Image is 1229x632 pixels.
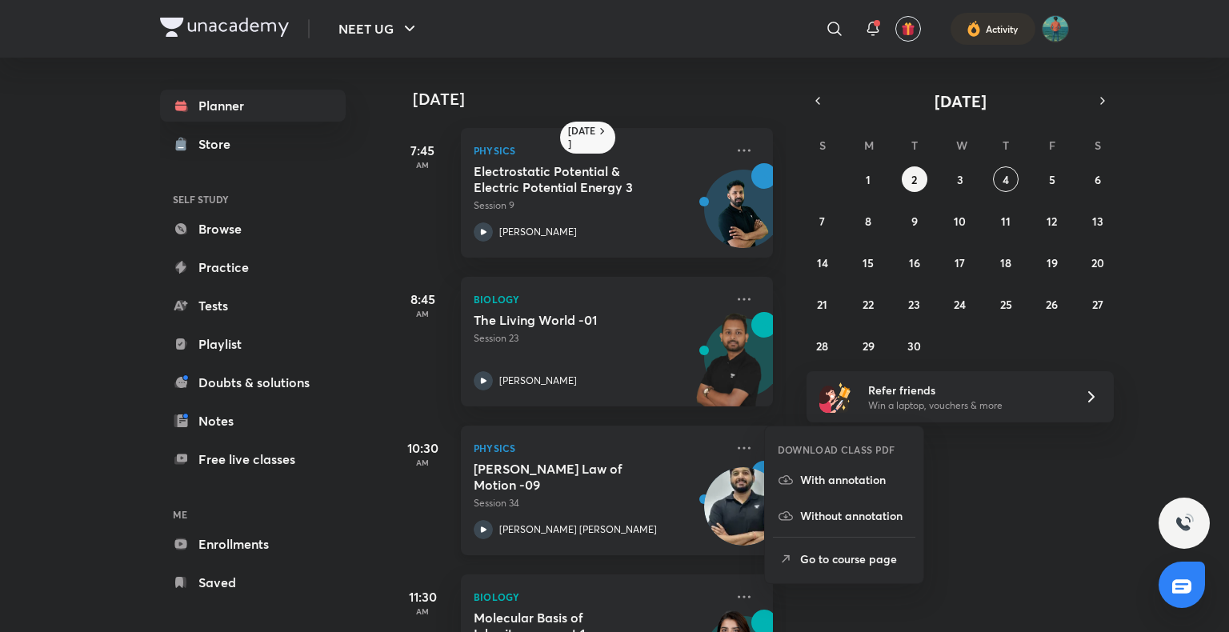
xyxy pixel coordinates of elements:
[902,166,927,192] button: September 2, 2025
[160,128,346,160] a: Store
[866,172,871,187] abbr: September 1, 2025
[160,213,346,245] a: Browse
[810,291,835,317] button: September 21, 2025
[1085,291,1111,317] button: September 27, 2025
[993,166,1019,192] button: September 4, 2025
[474,461,673,493] h5: Newton's Law of Motion -09
[160,90,346,122] a: Planner
[1085,166,1111,192] button: September 6, 2025
[413,90,789,109] h4: [DATE]
[993,291,1019,317] button: September 25, 2025
[499,374,577,388] p: [PERSON_NAME]
[160,566,346,598] a: Saved
[390,309,454,318] p: AM
[911,172,917,187] abbr: September 2, 2025
[1085,250,1111,275] button: September 20, 2025
[160,328,346,360] a: Playlist
[1049,138,1055,153] abbr: Friday
[1092,297,1103,312] abbr: September 27, 2025
[800,471,911,488] p: With annotation
[819,381,851,413] img: referral
[160,186,346,213] h6: SELF STUDY
[1042,15,1069,42] img: Abhay
[1091,255,1104,270] abbr: September 20, 2025
[474,198,725,213] p: Session 9
[955,255,965,270] abbr: September 17, 2025
[474,496,725,510] p: Session 34
[863,297,874,312] abbr: September 22, 2025
[1085,208,1111,234] button: September 13, 2025
[909,255,920,270] abbr: September 16, 2025
[800,550,911,567] p: Go to course page
[967,19,981,38] img: activity
[954,297,966,312] abbr: September 24, 2025
[1047,214,1057,229] abbr: September 12, 2025
[160,501,346,528] h6: ME
[855,333,881,358] button: September 29, 2025
[1095,172,1101,187] abbr: September 6, 2025
[499,225,577,239] p: [PERSON_NAME]
[390,587,454,606] h5: 11:30
[864,138,874,153] abbr: Monday
[1039,166,1065,192] button: September 5, 2025
[474,438,725,458] p: Physics
[868,382,1065,398] h6: Refer friends
[868,398,1065,413] p: Win a laptop, vouchers & more
[947,291,973,317] button: September 24, 2025
[1092,214,1103,229] abbr: September 13, 2025
[160,443,346,475] a: Free live classes
[160,405,346,437] a: Notes
[902,333,927,358] button: September 30, 2025
[993,250,1019,275] button: September 18, 2025
[829,90,1091,112] button: [DATE]
[863,338,875,354] abbr: September 29, 2025
[855,250,881,275] button: September 15, 2025
[817,297,827,312] abbr: September 21, 2025
[1003,138,1009,153] abbr: Thursday
[1095,138,1101,153] abbr: Saturday
[810,208,835,234] button: September 7, 2025
[901,22,915,36] img: avatar
[902,208,927,234] button: September 9, 2025
[947,250,973,275] button: September 17, 2025
[1039,208,1065,234] button: September 12, 2025
[817,255,828,270] abbr: September 14, 2025
[902,250,927,275] button: September 16, 2025
[911,138,918,153] abbr: Tuesday
[499,522,657,537] p: [PERSON_NAME] [PERSON_NAME]
[390,438,454,458] h5: 10:30
[800,507,911,524] p: Without annotation
[907,338,921,354] abbr: September 30, 2025
[935,90,987,112] span: [DATE]
[390,160,454,170] p: AM
[1000,297,1012,312] abbr: September 25, 2025
[1175,514,1194,533] img: ttu
[329,13,429,45] button: NEET UG
[1003,172,1009,187] abbr: September 4, 2025
[855,208,881,234] button: September 8, 2025
[947,166,973,192] button: September 3, 2025
[956,138,967,153] abbr: Wednesday
[863,255,874,270] abbr: September 15, 2025
[390,141,454,160] h5: 7:45
[1000,255,1011,270] abbr: September 18, 2025
[685,312,773,422] img: unacademy
[816,338,828,354] abbr: September 28, 2025
[865,214,871,229] abbr: September 8, 2025
[819,138,826,153] abbr: Sunday
[160,18,289,37] img: Company Logo
[1001,214,1011,229] abbr: September 11, 2025
[160,290,346,322] a: Tests
[390,458,454,467] p: AM
[1046,297,1058,312] abbr: September 26, 2025
[1039,291,1065,317] button: September 26, 2025
[908,297,920,312] abbr: September 23, 2025
[160,528,346,560] a: Enrollments
[993,208,1019,234] button: September 11, 2025
[705,178,782,255] img: Avatar
[957,172,963,187] abbr: September 3, 2025
[947,208,973,234] button: September 10, 2025
[160,18,289,41] a: Company Logo
[474,163,673,195] h5: Electrostatic Potential & Electric Potential Energy 3
[474,331,725,346] p: Session 23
